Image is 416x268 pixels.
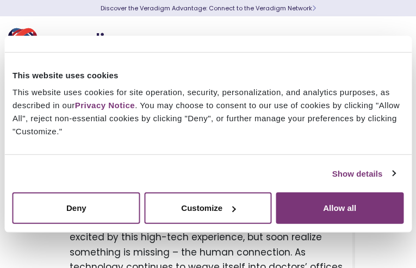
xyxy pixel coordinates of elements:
[13,68,403,82] div: This website uses cookies
[75,101,135,110] a: Privacy Notice
[332,167,395,180] a: Show details
[8,24,139,60] img: Veradigm logo
[144,192,272,224] button: Customize
[13,192,140,224] button: Deny
[383,28,400,57] button: Toggle Navigation Menu
[13,86,403,138] div: This website uses cookies for site operation, security, personalization, and analytics purposes, ...
[312,4,316,13] span: Learn More
[276,192,403,224] button: Allow all
[101,4,316,13] a: Discover the Veradigm Advantage: Connect to the Veradigm NetworkLearn More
